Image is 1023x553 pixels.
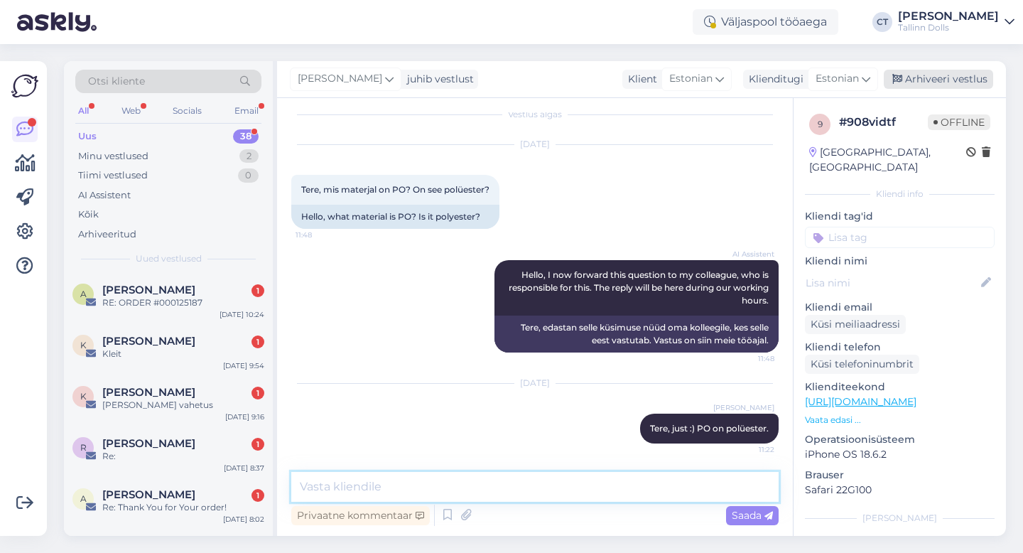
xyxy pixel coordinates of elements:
div: [DATE] 9:54 [223,360,264,371]
input: Lisa tag [805,227,995,248]
span: Otsi kliente [88,74,145,89]
div: [PERSON_NAME] vahetus [102,399,264,412]
span: Anneli Maaring [102,284,195,296]
div: 2 [239,149,259,163]
div: [PERSON_NAME] [898,11,999,22]
span: [PERSON_NAME] [298,71,382,87]
div: [DATE] 10:24 [220,309,264,320]
div: 0 [238,168,259,183]
p: Vaata edasi ... [805,414,995,426]
p: Kliendi tag'id [805,209,995,224]
div: Arhiveeri vestlus [884,70,993,89]
p: Klienditeekond [805,380,995,394]
div: Kõik [78,208,99,222]
input: Lisa nimi [806,275,978,291]
p: Kliendi telefon [805,340,995,355]
div: 38 [233,129,259,144]
span: Offline [928,114,990,130]
span: Riina Loo [102,437,195,450]
div: 1 [251,387,264,399]
div: 1 [251,335,264,348]
div: [DATE] 8:02 [223,514,264,525]
div: 1 [251,489,264,502]
div: AI Assistent [78,188,131,203]
div: Küsi meiliaadressi [805,315,906,334]
span: 9 [818,119,823,129]
div: Väljaspool tööaega [693,9,838,35]
div: All [75,102,92,120]
div: Klient [622,72,657,87]
span: Keiti Uke [102,386,195,399]
span: A [80,289,87,299]
div: Re: [102,450,264,463]
span: Annika Dimitriev [102,488,195,501]
div: Re: Thank You for Your order! [102,501,264,514]
div: Küsi telefoninumbrit [805,355,919,374]
div: [DATE] 9:16 [225,412,264,422]
div: juhib vestlust [401,72,474,87]
div: Uus [78,129,97,144]
span: A [80,493,87,504]
span: K [80,340,87,350]
div: Tiimi vestlused [78,168,148,183]
div: # 908vidtf [839,114,928,131]
p: iPhone OS 18.6.2 [805,447,995,462]
div: 1 [251,284,264,297]
div: Arhiveeritud [78,227,136,242]
div: Hello, what material is PO? Is it polyester? [291,205,499,229]
div: Vestlus algas [291,108,779,121]
div: Kleit [102,348,264,360]
span: Uued vestlused [136,252,202,265]
span: Kristi Sallo [102,335,195,348]
div: [DATE] [291,377,779,390]
div: Web [119,102,144,120]
div: [DATE] 8:37 [224,463,264,473]
div: Kliendi info [805,188,995,200]
p: Safari 22G100 [805,483,995,498]
div: Tere, edastan selle küsimuse nüüd oma kolleegile, kes selle eest vastutab. Vastus on siin meie tö... [494,316,779,353]
span: Estonian [669,71,713,87]
p: Märkmed [805,533,995,548]
div: CT [872,12,892,32]
img: Askly Logo [11,73,38,100]
div: RE: ORDER #000125187 [102,296,264,309]
div: Privaatne kommentaar [291,506,430,525]
span: K [80,391,87,402]
span: Tere, just :) PO on polüester. [650,423,769,434]
p: Kliendi email [805,300,995,315]
span: Estonian [816,71,859,87]
span: R [80,442,87,453]
a: [URL][DOMAIN_NAME] [805,395,916,408]
div: [GEOGRAPHIC_DATA], [GEOGRAPHIC_DATA] [809,145,966,175]
p: Operatsioonisüsteem [805,432,995,447]
div: Tallinn Dolls [898,22,999,33]
p: Brauser [805,468,995,483]
a: [PERSON_NAME]Tallinn Dolls [898,11,1014,33]
span: Hello, I now forward this question to my colleague, who is responsible for this. The reply will b... [509,269,771,306]
span: AI Assistent [721,249,774,259]
div: Socials [170,102,205,120]
div: Klienditugi [743,72,803,87]
p: Kliendi nimi [805,254,995,269]
span: Saada [732,509,773,522]
div: Minu vestlused [78,149,148,163]
span: 11:48 [721,353,774,364]
span: 11:22 [721,444,774,455]
div: [PERSON_NAME] [805,512,995,525]
div: Email [232,102,261,120]
span: [PERSON_NAME] [713,402,774,413]
span: Tere, mis materjal on PO? On see polüester? [301,184,489,195]
div: 1 [251,438,264,451]
div: [DATE] [291,138,779,151]
span: 11:48 [296,230,349,240]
